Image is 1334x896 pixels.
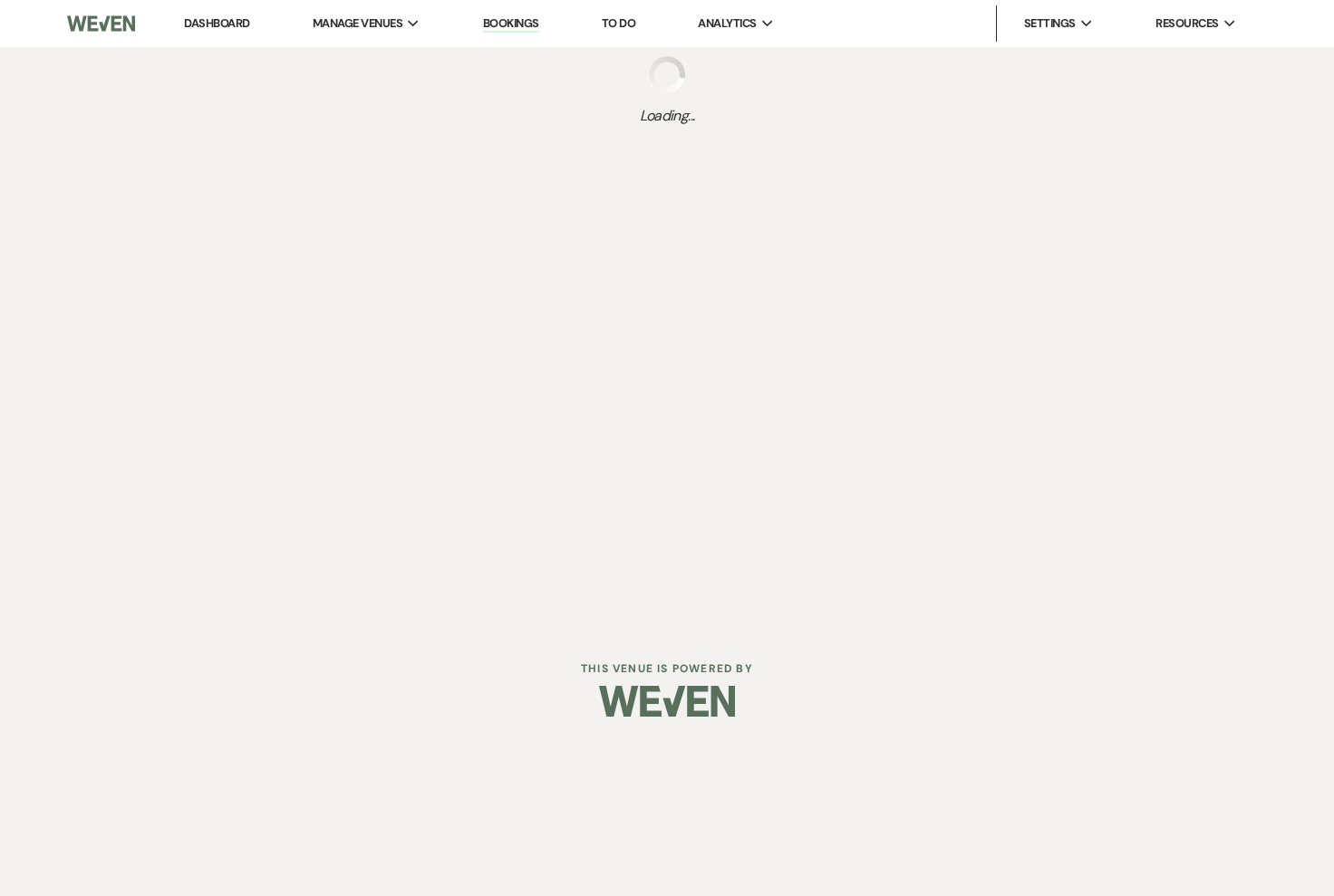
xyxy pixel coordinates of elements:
a: Dashboard [184,15,249,31]
span: Manage Venues [313,14,402,33]
img: Weven Logo [599,670,735,733]
span: Loading... [640,105,695,127]
span: Analytics [698,14,756,33]
span: Resources [1155,14,1218,33]
a: To Do [602,15,635,31]
img: loading spinner [649,56,685,92]
a: Bookings [483,15,539,33]
img: Weven Logo [67,5,135,43]
span: Settings [1024,14,1076,33]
